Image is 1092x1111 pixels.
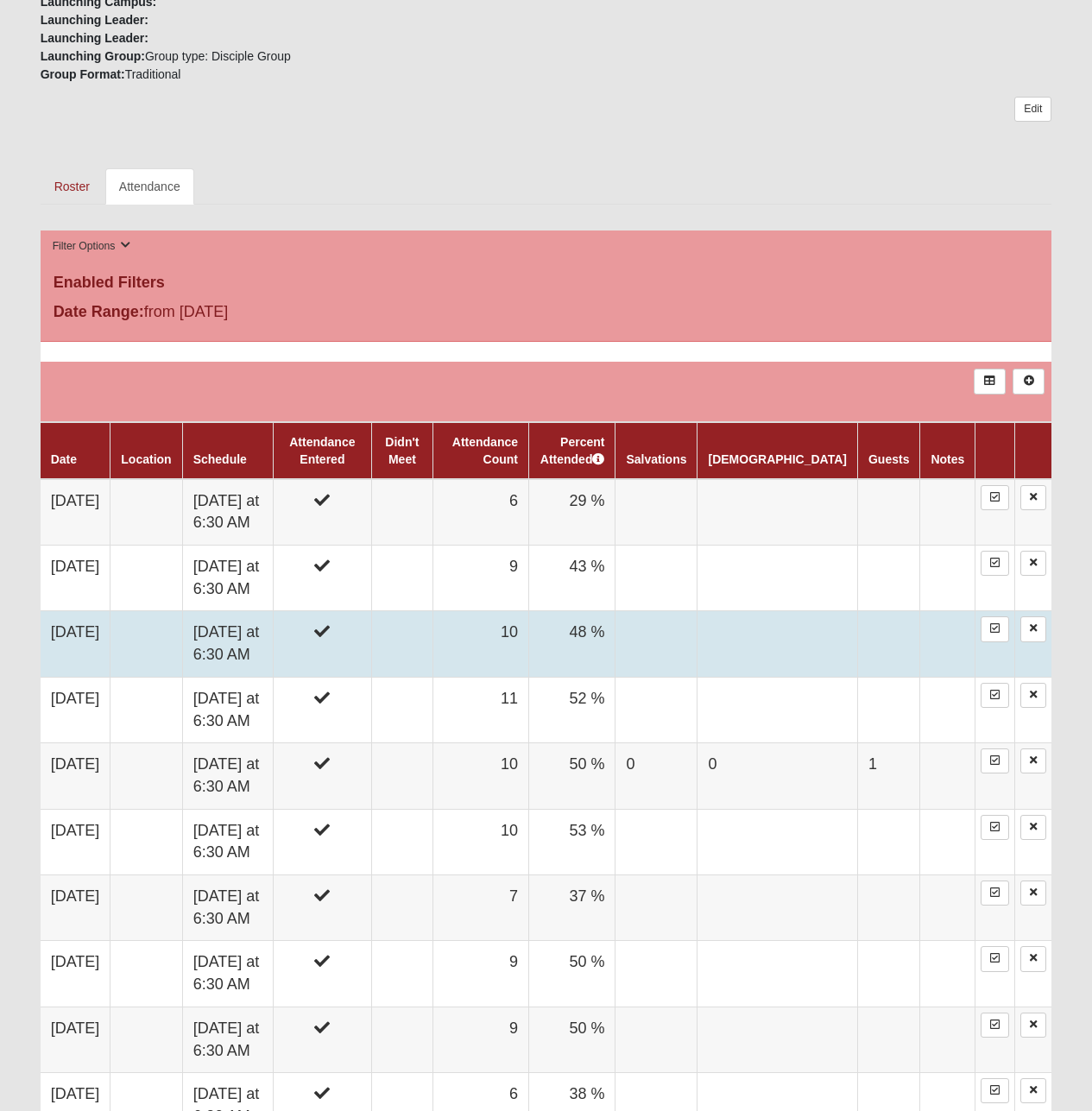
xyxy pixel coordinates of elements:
[1020,616,1046,641] a: Delete
[433,546,529,611] td: 9
[54,274,1039,293] h4: Enabled Filters
[981,683,1009,708] a: Enter Attendance
[433,611,529,677] td: 10
[182,611,274,677] td: [DATE] at 6:30 AM
[433,941,529,1007] td: 9
[105,168,194,205] a: Attendance
[433,677,529,742] td: 11
[1020,1078,1046,1103] a: Delete
[1013,369,1045,394] a: Alt+N
[981,616,1009,641] a: Enter Attendance
[452,435,518,466] a: Attendance Count
[41,479,110,546] td: [DATE]
[433,743,529,809] td: 10
[41,13,148,27] strong: Launching Leader:
[529,479,615,546] td: 29 %
[981,1078,1009,1103] a: Enter Attendance
[41,49,145,63] strong: Launching Group:
[981,485,1009,510] a: Enter Attendance
[41,31,148,45] strong: Launching Leader:
[857,422,919,479] th: Guests
[1014,97,1051,122] a: Edit
[1020,881,1046,906] a: Delete
[385,435,419,466] a: Didn't Meet
[1020,551,1046,576] a: Delete
[182,875,274,941] td: [DATE] at 6:30 AM
[41,941,110,1007] td: [DATE]
[433,1007,529,1072] td: 9
[51,452,77,466] a: Date
[433,875,529,941] td: 7
[182,743,274,809] td: [DATE] at 6:30 AM
[529,611,615,677] td: 48 %
[529,941,615,1007] td: 50 %
[41,546,110,611] td: [DATE]
[182,546,274,611] td: [DATE] at 6:30 AM
[857,743,919,809] td: 1
[981,815,1009,840] a: Enter Attendance
[1020,683,1046,708] a: Delete
[540,435,605,466] a: Percent Attended
[1020,485,1046,510] a: Delete
[41,743,110,809] td: [DATE]
[529,743,615,809] td: 50 %
[433,479,529,546] td: 6
[981,946,1009,971] a: Enter Attendance
[981,881,1009,906] a: Enter Attendance
[182,1007,274,1072] td: [DATE] at 6:30 AM
[1020,815,1046,840] a: Delete
[974,369,1006,394] a: Export to Excel
[41,677,110,742] td: [DATE]
[433,809,529,874] td: 10
[1020,748,1046,773] a: Delete
[981,1013,1009,1038] a: Enter Attendance
[529,677,615,742] td: 52 %
[41,611,110,677] td: [DATE]
[193,452,247,466] a: Schedule
[981,748,1009,773] a: Enter Attendance
[182,677,274,742] td: [DATE] at 6:30 AM
[1020,1013,1046,1038] a: Delete
[41,1007,110,1072] td: [DATE]
[529,809,615,874] td: 53 %
[41,809,110,874] td: [DATE]
[41,300,378,328] div: from [DATE]
[697,743,857,809] td: 0
[289,435,355,466] a: Attendance Entered
[54,300,144,324] label: Date Range:
[41,875,110,941] td: [DATE]
[529,546,615,611] td: 43 %
[41,67,125,81] strong: Group Format:
[182,479,274,546] td: [DATE] at 6:30 AM
[931,452,964,466] a: Notes
[615,743,697,809] td: 0
[529,1007,615,1072] td: 50 %
[697,422,857,479] th: [DEMOGRAPHIC_DATA]
[182,941,274,1007] td: [DATE] at 6:30 AM
[981,551,1009,576] a: Enter Attendance
[121,452,171,466] a: Location
[615,422,697,479] th: Salvations
[529,875,615,941] td: 37 %
[1020,946,1046,971] a: Delete
[182,809,274,874] td: [DATE] at 6:30 AM
[47,237,136,256] button: Filter Options
[41,168,104,205] a: Roster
